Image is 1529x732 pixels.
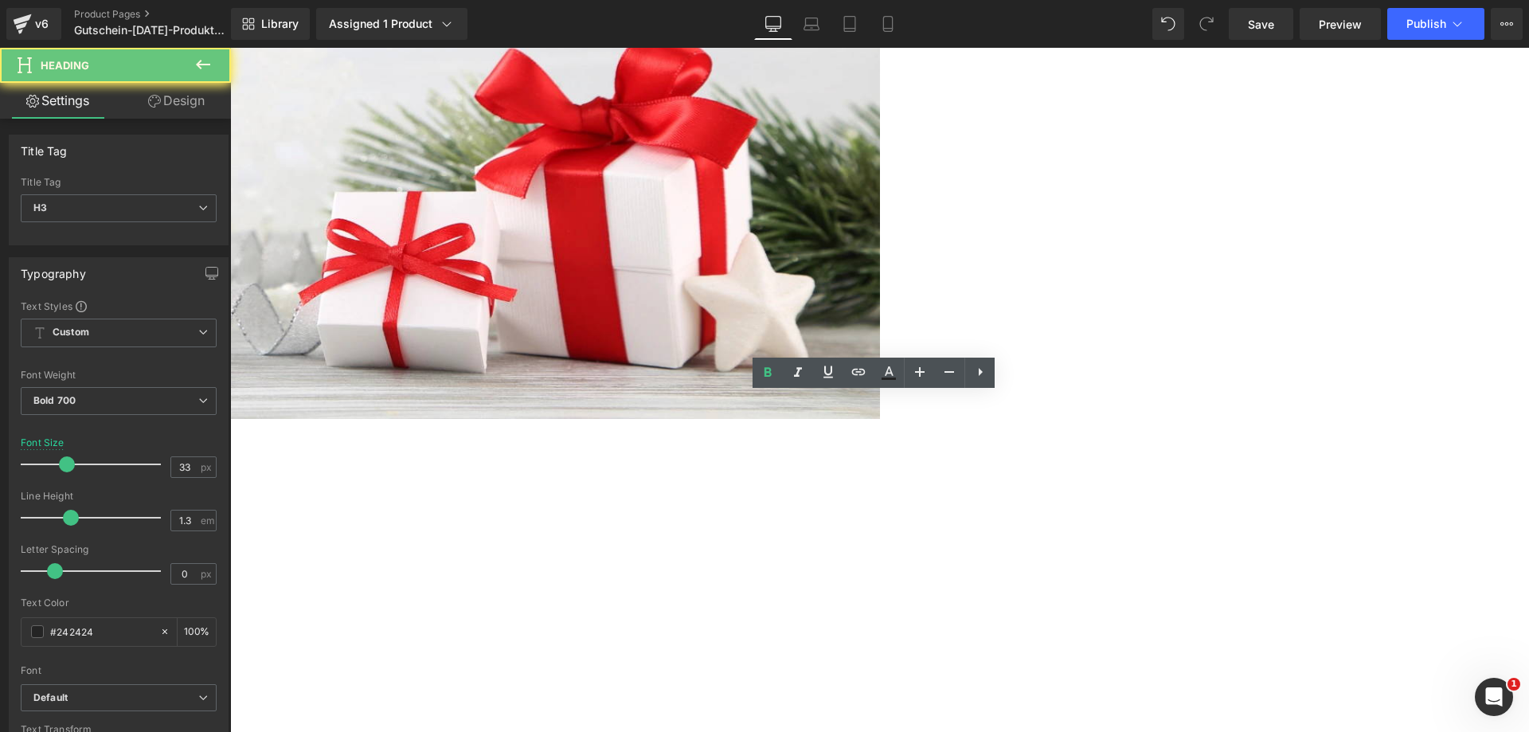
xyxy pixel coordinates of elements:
[1300,8,1381,40] a: Preview
[50,623,152,640] input: Color
[21,258,86,280] div: Typography
[754,8,792,40] a: Desktop
[21,177,217,188] div: Title Tag
[74,8,257,21] a: Product Pages
[33,691,68,705] i: Default
[119,83,234,119] a: Design
[21,597,217,609] div: Text Color
[33,202,47,213] b: H3
[201,462,214,472] span: px
[201,569,214,579] span: px
[201,515,214,526] span: em
[1406,18,1446,30] span: Publish
[178,618,216,646] div: %
[21,135,68,158] div: Title Tag
[792,8,831,40] a: Laptop
[21,370,217,381] div: Font Weight
[74,24,227,37] span: Gutschein-[DATE]-Produktseite [SHOMUGO 2025-09]
[1191,8,1222,40] button: Redo
[21,665,217,676] div: Font
[1387,8,1484,40] button: Publish
[33,394,76,406] b: Bold 700
[261,17,299,31] span: Library
[1319,16,1362,33] span: Preview
[21,299,217,312] div: Text Styles
[21,544,217,555] div: Letter Spacing
[1152,8,1184,40] button: Undo
[869,8,907,40] a: Mobile
[231,8,310,40] a: New Library
[41,59,89,72] span: Heading
[1507,678,1520,691] span: 1
[831,8,869,40] a: Tablet
[1491,8,1523,40] button: More
[1248,16,1274,33] span: Save
[21,437,65,448] div: Font Size
[6,8,61,40] a: v6
[1475,678,1513,716] iframe: Intercom live chat
[53,326,89,339] b: Custom
[21,491,217,502] div: Line Height
[329,16,455,32] div: Assigned 1 Product
[32,14,52,34] div: v6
